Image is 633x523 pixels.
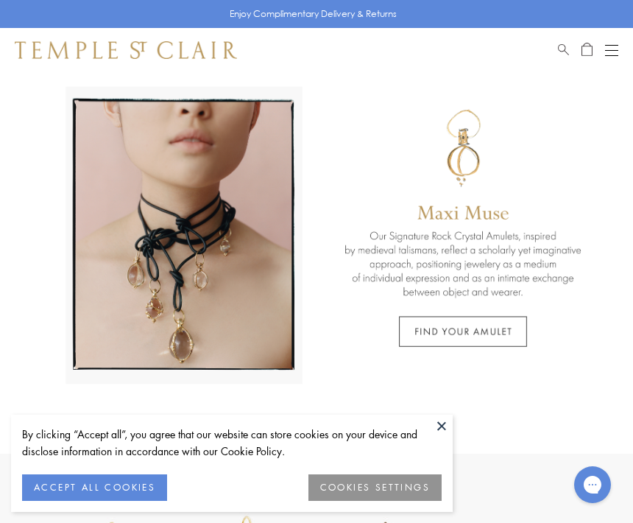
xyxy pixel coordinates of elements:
[308,474,442,501] button: COOKIES SETTINGS
[230,7,397,21] p: Enjoy Complimentary Delivery & Returns
[15,41,237,59] img: Temple St. Clair
[558,41,569,59] a: Search
[605,41,618,59] button: Open navigation
[22,474,167,501] button: ACCEPT ALL COOKIES
[581,41,593,59] a: Open Shopping Bag
[567,461,618,508] iframe: Gorgias live chat messenger
[22,426,442,460] div: By clicking “Accept all”, you agree that our website can store cookies on your device and disclos...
